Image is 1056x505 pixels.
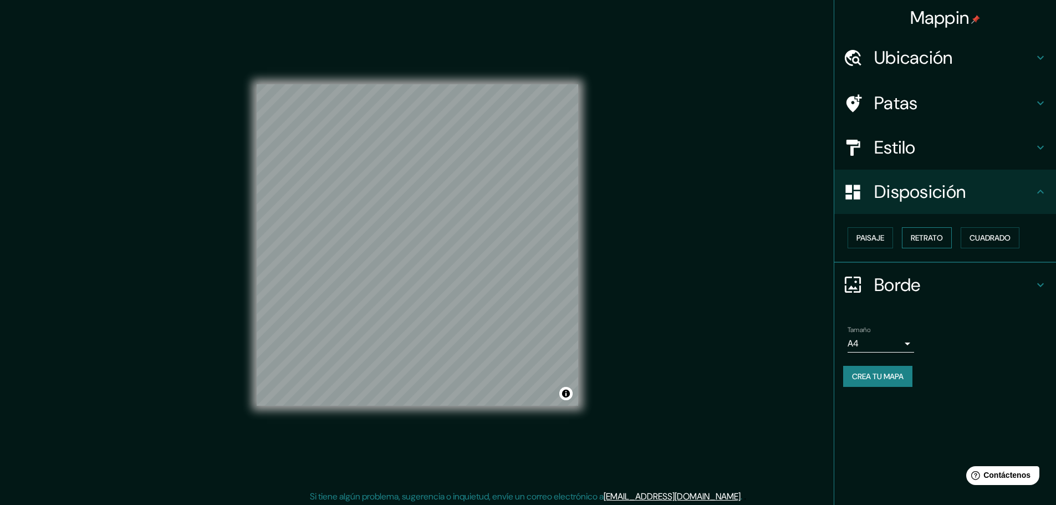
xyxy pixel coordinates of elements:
font: Crea tu mapa [852,371,904,381]
canvas: Mapa [257,84,578,406]
font: Ubicación [874,46,953,69]
div: Estilo [834,125,1056,170]
font: Patas [874,91,918,115]
font: Cuadrado [970,233,1011,243]
div: Borde [834,263,1056,307]
button: Activar o desactivar atribución [559,387,573,400]
div: A4 [848,335,914,353]
font: Estilo [874,136,916,159]
div: Disposición [834,170,1056,214]
font: . [742,490,744,502]
font: Paisaje [856,233,884,243]
font: Disposición [874,180,966,203]
font: Tamaño [848,325,870,334]
div: Ubicación [834,35,1056,80]
font: . [744,490,746,502]
button: Paisaje [848,227,893,248]
font: Si tiene algún problema, sugerencia o inquietud, envíe un correo electrónico a [310,491,604,502]
div: Patas [834,81,1056,125]
font: . [741,491,742,502]
iframe: Lanzador de widgets de ayuda [957,462,1044,493]
a: [EMAIL_ADDRESS][DOMAIN_NAME] [604,491,741,502]
font: A4 [848,338,859,349]
button: Retrato [902,227,952,248]
font: Retrato [911,233,943,243]
font: Borde [874,273,921,297]
font: Mappin [910,6,970,29]
img: pin-icon.png [971,15,980,24]
button: Crea tu mapa [843,366,912,387]
button: Cuadrado [961,227,1019,248]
